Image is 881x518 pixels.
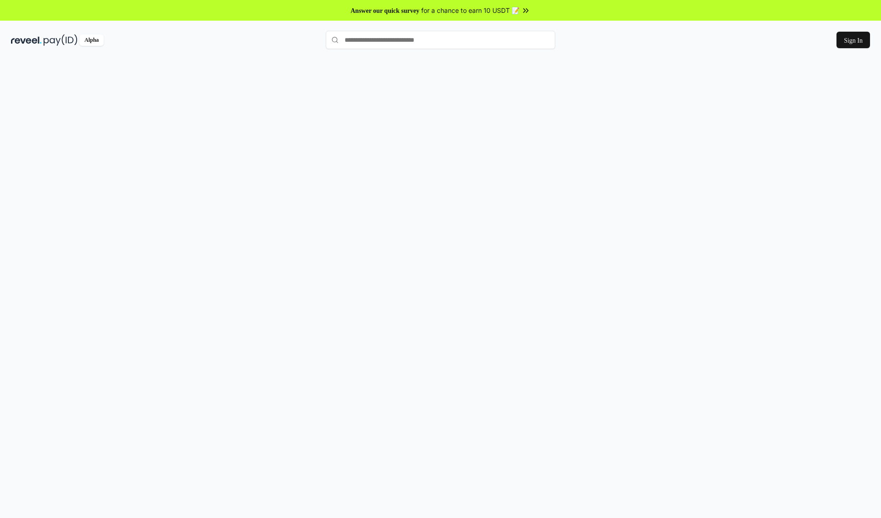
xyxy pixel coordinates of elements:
img: reveel_dark [11,34,42,46]
button: Sign In [833,32,870,48]
div: Alpha [79,34,105,46]
span: Answer our quick survey [345,6,425,15]
span: for a chance to earn 10 USDT 📝 [427,6,525,15]
img: pay_id [44,34,78,46]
